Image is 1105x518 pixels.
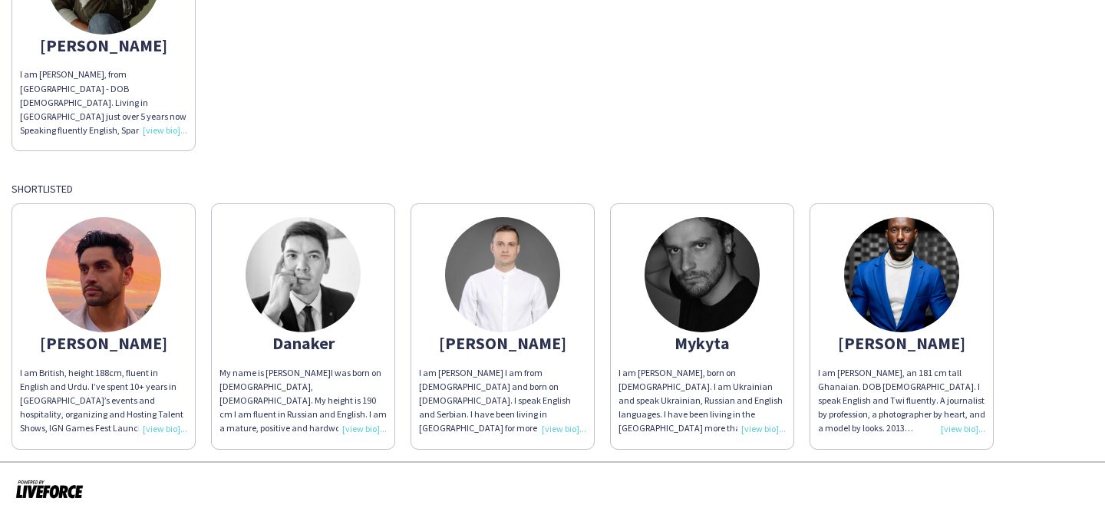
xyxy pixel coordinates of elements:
[20,336,187,350] div: [PERSON_NAME]
[12,182,1093,196] div: Shortlisted
[419,366,586,436] div: I am [PERSON_NAME] I am from [DEMOGRAPHIC_DATA] and born on [DEMOGRAPHIC_DATA]. I speak English a...
[20,68,187,137] div: I am [PERSON_NAME], from [GEOGRAPHIC_DATA] - DOB [DEMOGRAPHIC_DATA]. Living in [GEOGRAPHIC_DATA] ...
[46,217,161,332] img: thumb-68b5eaf1cad37.jpg
[419,336,586,350] div: [PERSON_NAME]
[246,217,361,332] img: thumb-6666cc073ab40.jpeg
[818,336,985,350] div: [PERSON_NAME]
[445,217,560,332] img: thumb-6899adfe794ce.jpeg
[20,38,187,52] div: [PERSON_NAME]
[618,336,786,350] div: Mykyta
[15,478,84,500] img: Powered by Liveforce
[618,367,786,518] span: I am [PERSON_NAME], born on [DEMOGRAPHIC_DATA]. I am Ukrainian and speak Ukrainian, Russian and E...
[219,336,387,350] div: Danaker
[818,366,985,436] div: I am [PERSON_NAME], an 181 cm tall Ghanaian. DOB [DEMOGRAPHIC_DATA]. I speak English and Twi flue...
[645,217,760,332] img: thumb-624cad2448fdd.jpg
[20,366,187,436] div: I am British, height 188cm, fluent in English and Urdu. I’ve spent 10+ years in [GEOGRAPHIC_DATA]...
[844,217,959,332] img: thumb-1f3fa0a6-81b1-46d3-8b3f-f1257f6b88eb.jpg
[219,366,387,436] div: My name is [PERSON_NAME]I was born on [DEMOGRAPHIC_DATA], [DEMOGRAPHIC_DATA]. My height is 190 cm...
